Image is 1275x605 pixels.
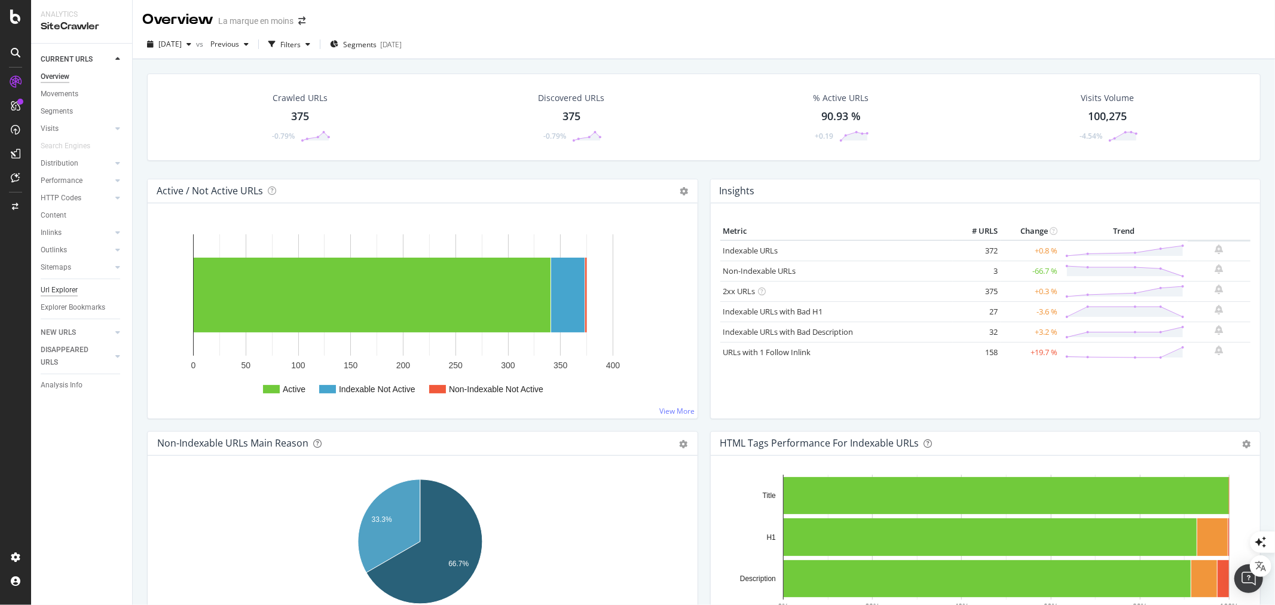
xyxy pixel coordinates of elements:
a: URLs with 1 Follow Inlink [723,347,811,357]
a: 2xx URLs [723,286,756,297]
a: Non-Indexable URLs [723,265,796,276]
div: Crawled URLs [273,92,328,104]
text: Non-Indexable Not Active [449,384,543,394]
text: Indexable Not Active [339,384,415,394]
div: Overview [142,10,213,30]
h4: Active / Not Active URLs [157,183,263,199]
div: Explorer Bookmarks [41,301,105,314]
text: 50 [241,360,250,370]
text: 300 [501,360,515,370]
a: Content [41,209,124,222]
text: 150 [344,360,358,370]
div: +0.19 [815,131,833,141]
text: Title [762,491,776,500]
div: SiteCrawler [41,20,123,33]
div: Url Explorer [41,284,78,297]
a: Performance [41,175,112,187]
div: DISAPPEARED URLS [41,344,101,369]
a: HTTP Codes [41,192,112,204]
button: Previous [206,35,253,54]
td: +0.3 % [1001,281,1060,301]
text: H1 [766,533,776,542]
div: 90.93 % [821,109,861,124]
div: Sitemaps [41,261,71,274]
div: HTML Tags Performance for Indexable URLs [720,437,919,449]
td: 158 [953,342,1001,362]
div: % Active URLs [813,92,869,104]
th: Trend [1060,222,1188,240]
a: Visits [41,123,112,135]
div: bell-plus [1215,346,1224,355]
text: 100 [291,360,305,370]
button: Filters [264,35,315,54]
div: bell-plus [1215,305,1224,314]
th: Metric [720,222,953,240]
span: Previous [206,39,239,49]
div: Movements [41,88,78,100]
a: Search Engines [41,140,102,152]
text: Description [739,575,775,583]
a: Indexable URLs with Bad H1 [723,306,823,317]
div: Search Engines [41,140,90,152]
div: 100,275 [1089,109,1127,124]
a: View More [660,406,695,416]
div: bell-plus [1215,325,1224,335]
div: Outlinks [41,244,67,256]
div: Filters [280,39,301,50]
text: 400 [606,360,620,370]
a: Analysis Info [41,379,124,392]
td: -3.6 % [1001,301,1060,322]
td: +3.2 % [1001,322,1060,342]
text: 250 [449,360,463,370]
div: NEW URLS [41,326,76,339]
div: -0.79% [272,131,295,141]
div: bell-plus [1215,285,1224,294]
div: Distribution [41,157,78,170]
div: 375 [291,109,309,124]
a: Url Explorer [41,284,124,297]
div: Inlinks [41,227,62,239]
text: 0 [191,360,196,370]
td: 372 [953,240,1001,261]
td: +0.8 % [1001,240,1060,261]
a: Movements [41,88,124,100]
span: Segments [343,39,377,50]
div: CURRENT URLS [41,53,93,66]
div: 375 [562,109,580,124]
div: Content [41,209,66,222]
a: DISAPPEARED URLS [41,344,112,369]
text: 66.7% [448,560,469,568]
a: Explorer Bookmarks [41,301,124,314]
a: Inlinks [41,227,112,239]
text: 33.3% [372,515,392,524]
div: Performance [41,175,82,187]
div: Analytics [41,10,123,20]
svg: A chart. [157,222,683,409]
a: Indexable URLs with Bad Description [723,326,854,337]
i: Options [680,187,689,195]
a: NEW URLS [41,326,112,339]
div: gear [1242,440,1250,448]
text: 200 [396,360,411,370]
div: Non-Indexable URLs Main Reason [157,437,308,449]
div: -0.79% [543,131,566,141]
div: Discovered URLs [539,92,605,104]
td: -66.7 % [1001,261,1060,281]
button: [DATE] [142,35,196,54]
div: La marque en moins [218,15,293,27]
div: Segments [41,105,73,118]
a: CURRENT URLS [41,53,112,66]
a: Segments [41,105,124,118]
div: bell-plus [1215,245,1224,254]
a: Overview [41,71,124,83]
td: 32 [953,322,1001,342]
div: bell-plus [1215,264,1224,274]
td: 3 [953,261,1001,281]
div: Visits Volume [1081,92,1135,104]
h4: Insights [720,183,755,199]
div: Analysis Info [41,379,82,392]
th: # URLS [953,222,1001,240]
div: gear [680,440,688,448]
a: Outlinks [41,244,112,256]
